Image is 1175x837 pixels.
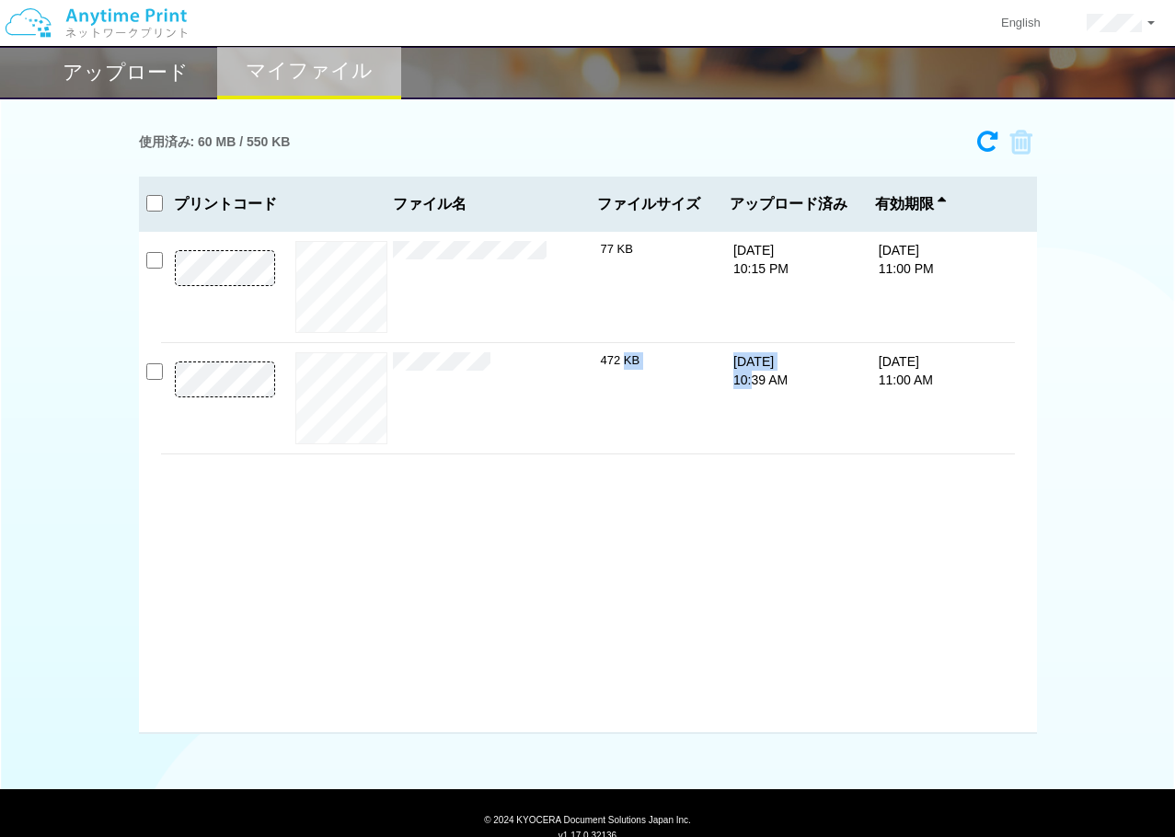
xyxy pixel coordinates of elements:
[246,60,373,82] h2: マイファイル
[875,196,946,212] span: 有効期限
[601,353,640,367] span: 472 KB
[733,241,803,278] p: [DATE] 10:15 PM
[879,352,949,389] p: [DATE] 11:00 AM
[601,242,633,256] span: 77 KB
[879,241,949,278] p: [DATE] 11:00 PM
[597,196,702,212] span: ファイルサイズ
[393,196,590,212] span: ファイル名
[733,352,803,389] p: [DATE] 10:39 AM
[484,813,691,825] span: © 2024 KYOCERA Document Solutions Japan Inc.
[161,196,290,212] h3: プリントコード
[730,196,847,212] span: アップロード済み
[139,135,291,149] h3: 使用済み: 60 MB / 550 KB
[63,62,189,84] h2: アップロード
